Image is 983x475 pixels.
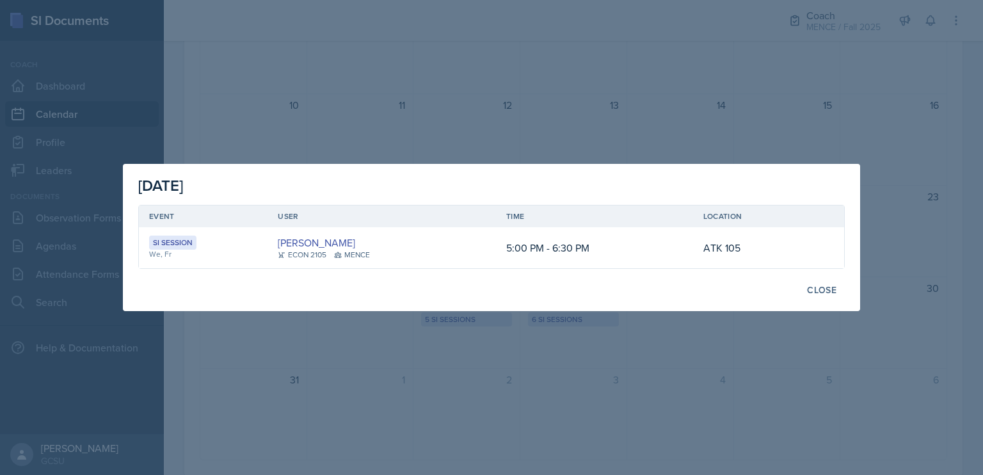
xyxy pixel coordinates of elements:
[268,205,496,227] th: User
[693,205,805,227] th: Location
[496,227,693,268] td: 5:00 PM - 6:30 PM
[799,279,845,301] button: Close
[278,249,326,261] div: ECON 2105
[496,205,693,227] th: Time
[149,236,196,250] div: SI Session
[138,174,845,197] div: [DATE]
[334,249,370,261] div: MENCE
[149,248,257,260] div: We, Fr
[807,285,836,295] div: Close
[278,235,355,250] a: [PERSON_NAME]
[139,205,268,227] th: Event
[693,227,805,268] td: ATK 105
